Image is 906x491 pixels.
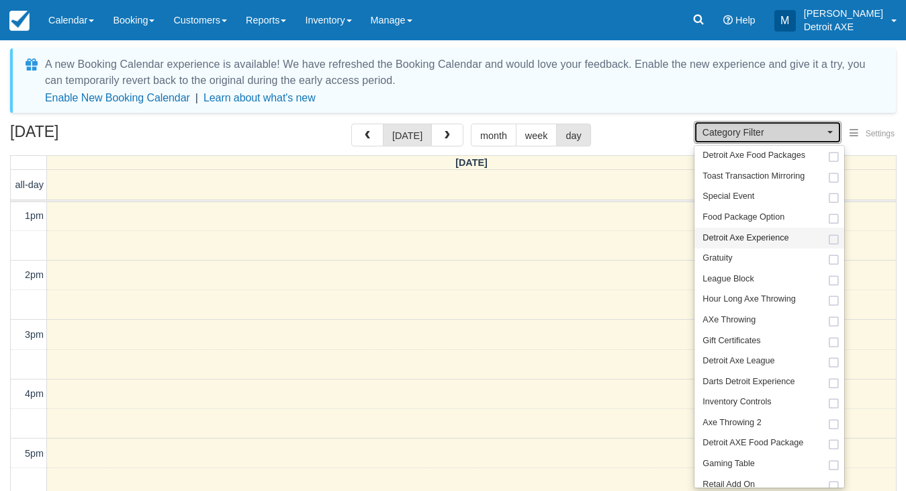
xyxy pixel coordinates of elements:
[25,329,44,340] span: 3pm
[703,232,788,244] span: Detroit Axe Experience
[703,314,756,326] span: AXe Throwing
[703,294,795,306] span: Hour Long Axe Throwing
[723,15,733,25] i: Help
[516,124,557,146] button: week
[703,273,754,285] span: League Block
[25,269,44,280] span: 2pm
[774,10,796,32] div: M
[9,11,30,31] img: checkfront-main-nav-mini-logo.png
[703,212,784,224] span: Food Package Option
[10,124,180,148] h2: [DATE]
[703,171,805,183] span: Toast Transaction Mirroring
[195,92,198,103] span: |
[866,129,895,138] span: Settings
[804,20,883,34] p: Detroit AXE
[471,124,516,146] button: month
[703,150,805,162] span: Detroit Axe Food Packages
[45,91,190,105] button: Enable New Booking Calendar
[804,7,883,20] p: [PERSON_NAME]
[703,335,760,347] span: Gift Certificates
[15,179,44,190] span: all-day
[703,396,771,408] span: Inventory Controls
[735,15,756,26] span: Help
[25,210,44,221] span: 1pm
[703,191,754,203] span: Special Event
[455,157,488,168] span: [DATE]
[842,124,903,144] button: Settings
[25,448,44,459] span: 5pm
[703,458,754,470] span: Gaming Table
[703,479,755,491] span: Retail Add On
[703,253,732,265] span: Gratuity
[45,56,880,89] div: A new Booking Calendar experience is available! We have refreshed the Booking Calendar and would ...
[703,437,803,449] span: Detroit AXE Food Package
[703,376,795,388] span: Darts Detroit Experience
[203,92,316,103] a: Learn about what's new
[694,121,842,144] button: Category Filter
[703,126,824,139] span: Category Filter
[703,355,774,367] span: Detroit Axe League
[703,417,761,429] span: Axe Throwing 2
[25,388,44,399] span: 4pm
[383,124,432,146] button: [DATE]
[556,124,590,146] button: day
